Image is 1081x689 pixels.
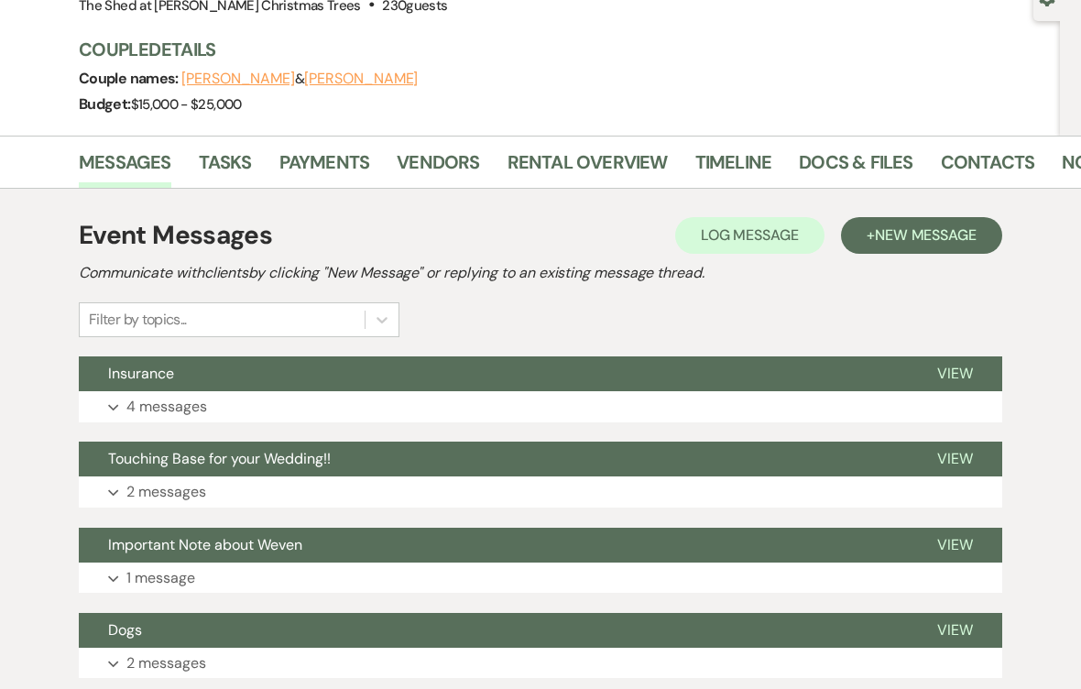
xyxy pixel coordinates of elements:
[79,528,908,563] button: Important Note about Weven
[908,356,1002,391] button: View
[108,535,302,554] span: Important Note about Weven
[108,620,142,640] span: Dogs
[126,651,206,675] p: 2 messages
[79,94,131,114] span: Budget:
[126,566,195,590] p: 1 message
[79,262,1002,284] h2: Communicate with clients by clicking "New Message" or replying to an existing message thread.
[937,620,973,640] span: View
[126,480,206,504] p: 2 messages
[79,37,1042,62] h3: Couple Details
[799,148,912,188] a: Docs & Files
[79,216,272,255] h1: Event Messages
[937,535,973,554] span: View
[181,71,295,86] button: [PERSON_NAME]
[279,148,370,188] a: Payments
[908,442,1002,476] button: View
[875,225,977,245] span: New Message
[131,95,242,114] span: $15,000 - $25,000
[79,648,1002,679] button: 2 messages
[126,395,207,419] p: 4 messages
[695,148,772,188] a: Timeline
[181,70,418,88] span: &
[304,71,418,86] button: [PERSON_NAME]
[675,217,824,254] button: Log Message
[89,309,187,331] div: Filter by topics...
[79,69,181,88] span: Couple names:
[908,613,1002,648] button: View
[941,148,1035,188] a: Contacts
[397,148,479,188] a: Vendors
[908,528,1002,563] button: View
[79,148,171,188] a: Messages
[79,356,908,391] button: Insurance
[79,613,908,648] button: Dogs
[108,364,174,383] span: Insurance
[701,225,799,245] span: Log Message
[79,442,908,476] button: Touching Base for your Wedding!!
[79,476,1002,508] button: 2 messages
[937,449,973,468] span: View
[108,449,331,468] span: Touching Base for your Wedding!!
[79,563,1002,594] button: 1 message
[199,148,252,188] a: Tasks
[508,148,668,188] a: Rental Overview
[937,364,973,383] span: View
[79,391,1002,422] button: 4 messages
[841,217,1002,254] button: +New Message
